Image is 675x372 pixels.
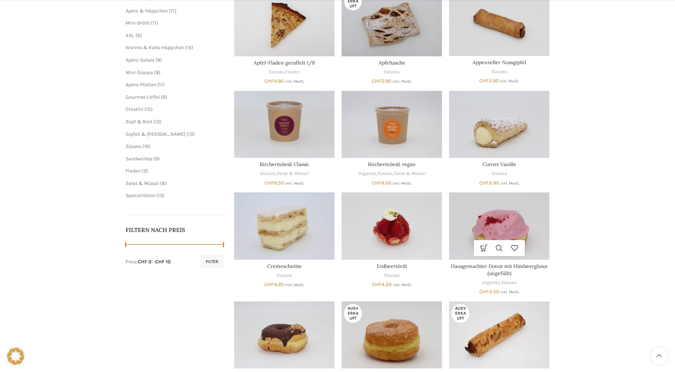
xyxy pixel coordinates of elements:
[188,131,193,137] span: 13
[451,263,548,277] a: Hausgemachter Donut mit Himbeerglasur (ungefüllt)
[143,168,146,174] span: 3
[155,119,160,125] span: 13
[126,20,150,26] a: Mini-Brötli
[479,289,499,295] bdi: 3.50
[163,94,165,100] span: 6
[126,258,171,265] div: Preis: —
[285,283,304,287] small: inkl. MwSt.
[155,156,158,162] span: 9
[254,60,315,66] a: Apfel-Fladen geraffelt 1/8
[162,180,165,186] span: 8
[500,79,519,83] small: inkl. MwSt.
[452,304,469,323] span: Ausverkauft
[187,45,191,51] span: 14
[285,79,304,84] small: inkl. MwSt.
[126,168,141,174] a: Fladen
[500,181,520,186] small: inkl. MwSt.
[264,180,274,186] span: CHF
[267,263,302,269] a: Cremeschnitte
[342,301,442,368] a: Hausgemachter Donut Zimtzucker (ungefüllt)
[379,60,405,66] a: Apfeltasche
[342,170,442,177] div: , ,
[264,281,284,288] bdi: 4.20
[126,119,152,125] a: Zopf & Brot
[170,8,175,14] span: 71
[126,32,135,38] a: XXL
[234,192,334,259] a: Cremeschnitte
[269,69,284,76] a: Süsses
[377,263,407,269] a: Erdbeertörtli
[394,170,426,177] a: Salat & Müesli
[158,192,163,198] span: 13
[126,106,143,112] a: Crostini
[153,20,156,26] span: 11
[358,170,376,177] a: Veganes
[479,180,489,186] span: CHF
[276,272,292,279] a: Süsses
[126,57,154,63] a: Apéro-Salate
[138,259,152,265] span: CHF 0
[234,301,334,368] a: Hausgemachter Donut mit Schoko-Krokant-Glasur (ungefüllt)
[260,161,309,167] a: Birchermüesli Classic
[384,272,400,279] a: Süsses
[126,8,168,14] a: Apéro & Häppchen
[482,279,500,286] a: Veganes
[372,78,381,84] span: CHF
[393,283,412,287] small: inkl. MwSt.
[126,69,153,76] a: Mini-Süsses
[234,91,334,158] a: Birchermüesli Classic
[650,347,668,365] a: Scroll to top button
[372,78,391,84] bdi: 2.90
[126,180,159,186] span: Salat & Müesli
[264,78,284,84] bdi: 4.90
[392,79,412,84] small: inkl. MwSt.
[384,69,400,76] a: Süsses
[372,281,392,288] bdi: 4.30
[126,82,156,88] a: Apéro-Platten
[144,143,149,149] span: 16
[126,226,224,234] h5: Filtern nach Preis
[500,290,520,294] small: inkl. MwSt.
[449,192,549,259] a: Hausgemachter Donut mit Himbeerglasur (ungefüllt)
[449,301,549,368] a: Mandelgipfel
[285,69,300,76] a: Fladen
[264,78,274,84] span: CHF
[368,161,416,167] a: Birchermüesli vegan
[159,82,163,88] span: 11
[126,192,155,198] a: Spezialitäten
[126,131,185,137] a: Gipfeli & [PERSON_NAME]
[501,279,517,286] a: Süsses
[234,69,334,76] div: ,
[126,45,184,51] a: Warme & Kalte Häppchen
[126,143,141,149] a: Süsses
[201,255,223,268] button: Filter
[377,170,393,177] a: Süsses
[449,279,549,286] div: ,
[479,78,499,84] bdi: 2.90
[372,180,381,186] span: CHF
[491,170,507,177] a: Süsses
[482,161,516,167] a: Cornet Vanille
[479,78,489,84] span: CHF
[156,69,159,76] span: 9
[126,156,152,162] a: Sandwiches
[476,240,492,256] a: In den Warenkorb legen: „Hausgemachter Donut mit Himbeerglasur (ungefüllt)“
[342,91,442,158] a: Birchermüesli vegan
[372,281,381,288] span: CHF
[126,94,160,100] a: Gourmet-Löffel
[491,68,507,75] a: Süsses
[277,170,309,177] a: Salat & Müesli
[344,304,362,323] span: Ausverkauft
[157,57,160,63] span: 9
